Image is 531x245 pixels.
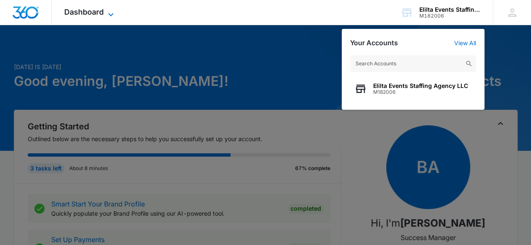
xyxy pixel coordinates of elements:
[454,39,476,46] a: View All
[64,8,104,16] span: Dashboard
[350,76,476,101] button: Elilta Events Staffing Agency LLCM182006
[350,39,398,47] h2: Your Accounts
[350,55,476,72] input: Search Accounts
[373,83,468,89] span: Elilta Events Staffing Agency LLC
[373,89,468,95] span: M182006
[419,13,481,19] div: account id
[419,6,481,13] div: account name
